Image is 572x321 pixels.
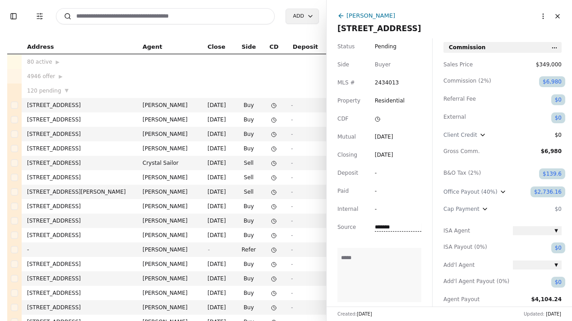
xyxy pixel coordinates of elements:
[513,205,562,214] div: $0
[375,96,405,105] span: Residential
[337,150,357,159] span: Closing
[22,214,137,228] td: [STREET_ADDRESS]
[375,78,421,87] span: 2434013
[137,257,202,271] td: [PERSON_NAME]
[291,189,292,195] span: -
[235,228,263,242] td: Buy
[337,311,372,317] div: Created:
[137,300,202,315] td: [PERSON_NAME]
[22,199,137,214] td: [STREET_ADDRESS]
[291,203,292,209] span: -
[202,141,235,156] td: [DATE]
[555,243,562,252] div: $0
[235,300,263,315] td: Buy
[468,168,481,177] span: ( 2% )
[337,205,358,214] span: Internal
[22,127,137,141] td: [STREET_ADDRESS]
[235,98,263,112] td: Buy
[291,247,292,253] span: -
[291,174,292,181] span: -
[443,94,509,103] div: Referral Fee
[443,147,509,156] div: Gross Comm.
[235,185,263,199] td: Sell
[202,112,235,127] td: [DATE]
[554,227,558,235] span: ▼
[137,185,202,199] td: [PERSON_NAME]
[137,214,202,228] td: [PERSON_NAME]
[337,186,349,195] span: Paid
[375,186,391,195] div: -
[202,300,235,315] td: [DATE]
[235,242,263,257] td: Refer
[541,148,562,154] span: $6,980
[137,112,202,127] td: [PERSON_NAME]
[555,278,562,287] div: $0
[241,42,256,52] span: Side
[27,42,54,52] span: Address
[143,42,162,52] span: Agent
[291,218,292,224] span: -
[208,247,209,253] span: -
[513,130,562,140] div: $0
[208,42,225,52] span: Close
[534,187,562,196] div: $2,736.16
[22,242,137,257] td: -
[513,60,562,69] span: $349,000
[443,112,509,121] div: External
[337,42,355,51] span: Status
[337,168,358,177] span: Deposit
[337,22,561,35] span: [STREET_ADDRESS]
[478,76,491,85] span: ( 2% )
[291,116,292,123] span: -
[235,156,263,170] td: Sell
[291,290,292,296] span: -
[375,60,391,69] div: Buyer
[22,300,137,315] td: [STREET_ADDRESS]
[291,304,292,311] span: -
[22,228,137,242] td: [STREET_ADDRESS]
[202,127,235,141] td: [DATE]
[531,296,562,302] span: $4,104.24
[291,131,292,137] span: -
[554,261,558,269] span: ▼
[443,60,509,69] div: Sales Price
[202,214,235,228] td: [DATE]
[443,76,509,85] div: Commission
[443,295,509,304] div: Agent Payout
[22,170,137,185] td: [STREET_ADDRESS]
[293,42,318,52] span: Deposit
[27,57,132,66] div: 80 active
[22,286,137,300] td: [STREET_ADDRESS]
[27,86,61,95] span: 120 pending
[443,277,509,286] div: Add'l Agent Payout
[202,228,235,242] td: [DATE]
[202,199,235,214] td: [DATE]
[202,271,235,286] td: [DATE]
[337,78,355,87] span: MLS #
[235,271,263,286] td: Buy
[291,145,292,152] span: -
[291,160,292,166] span: -
[137,199,202,214] td: [PERSON_NAME]
[27,72,132,81] div: 4946 offer
[375,205,391,214] div: -
[235,214,263,228] td: Buy
[269,42,278,52] span: CD
[291,232,292,238] span: -
[22,156,137,170] td: [STREET_ADDRESS]
[375,150,393,159] div: [DATE]
[137,286,202,300] td: [PERSON_NAME]
[235,127,263,141] td: Buy
[137,271,202,286] td: [PERSON_NAME]
[337,223,356,232] span: Source
[202,156,235,170] td: [DATE]
[337,60,349,69] span: Side
[202,170,235,185] td: [DATE]
[22,98,137,112] td: [STREET_ADDRESS]
[202,257,235,271] td: [DATE]
[291,275,292,282] span: -
[474,242,487,251] span: ( 0% )
[22,257,137,271] td: [STREET_ADDRESS]
[443,226,509,235] div: ISA Agent
[337,96,360,105] span: Property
